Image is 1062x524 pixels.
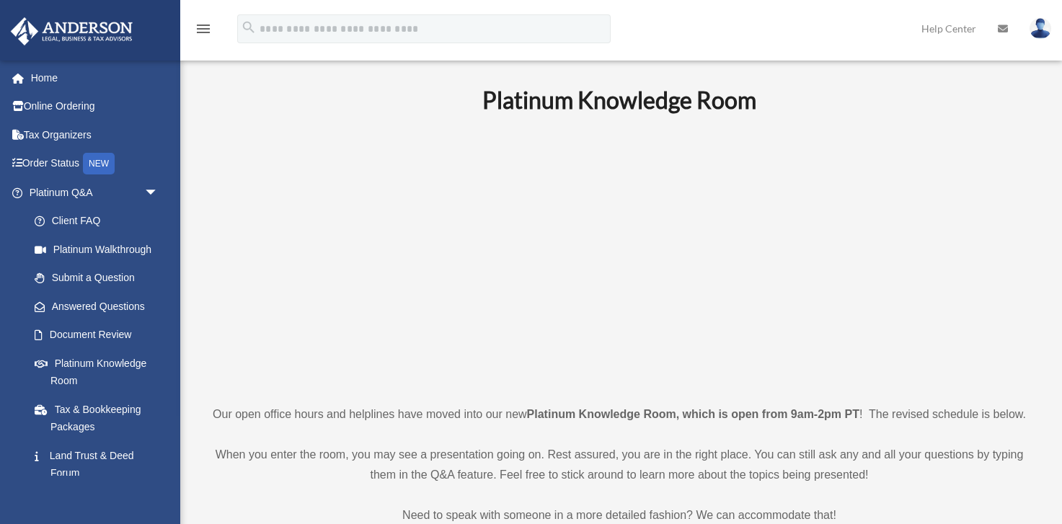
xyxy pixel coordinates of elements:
a: Platinum Walkthrough [20,235,180,264]
a: Tax Organizers [10,120,180,149]
a: Platinum Knowledge Room [20,349,173,395]
iframe: 231110_Toby_KnowledgeRoom [403,134,836,378]
a: Submit a Question [20,264,180,293]
a: Order StatusNEW [10,149,180,179]
img: User Pic [1030,18,1051,39]
span: arrow_drop_down [144,178,173,208]
p: Our open office hours and helplines have moved into our new ! The revised schedule is below. [205,404,1033,425]
i: menu [195,20,212,37]
a: Client FAQ [20,207,180,236]
div: NEW [83,153,115,174]
a: Tax & Bookkeeping Packages [20,395,180,441]
i: search [241,19,257,35]
a: Land Trust & Deed Forum [20,441,180,487]
a: Platinum Q&Aarrow_drop_down [10,178,180,207]
a: Document Review [20,321,180,350]
p: When you enter the room, you may see a presentation going on. Rest assured, you are in the right ... [205,445,1033,485]
a: menu [195,25,212,37]
a: Online Ordering [10,92,180,121]
img: Anderson Advisors Platinum Portal [6,17,137,45]
strong: Platinum Knowledge Room, which is open from 9am-2pm PT [527,408,859,420]
a: Answered Questions [20,292,180,321]
a: Home [10,63,180,92]
b: Platinum Knowledge Room [482,86,756,114]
